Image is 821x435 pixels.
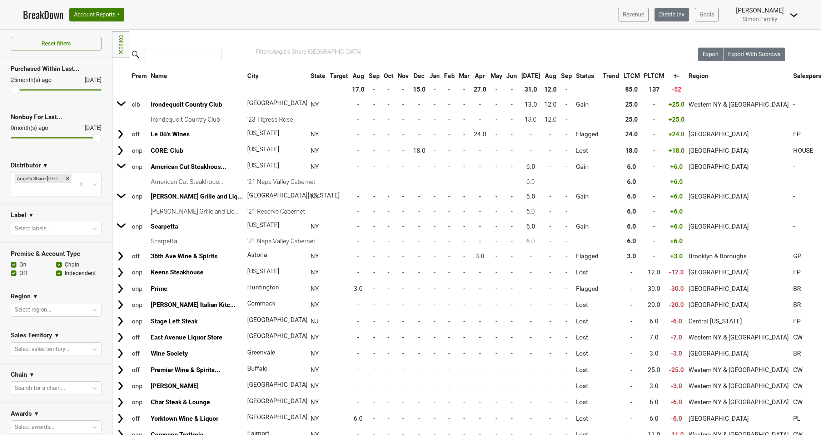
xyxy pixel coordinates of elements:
[402,101,404,108] span: -
[367,113,382,126] td: -
[29,371,35,379] span: ▼
[396,205,411,218] td: -
[428,113,442,126] td: -
[667,205,686,218] td: +6.0
[559,83,574,96] th: -
[544,101,557,108] span: 12.0
[396,69,411,82] th: Nov: activate to sort column ascending
[396,83,411,96] th: -
[382,205,395,218] td: -
[151,223,178,230] a: Scarpetta
[388,147,389,154] span: -
[472,175,488,188] td: -
[463,147,465,154] span: -
[472,83,488,96] th: 27.0
[64,174,71,183] div: Remove Angel's Share-NY
[549,131,551,138] span: -
[504,69,519,82] th: Jun: activate to sort column ascending
[489,83,504,96] th: -
[115,316,126,327] img: Arrow right
[411,205,427,218] td: -
[625,101,638,108] span: 25.0
[402,131,404,138] span: -
[642,175,666,188] td: -
[530,131,532,138] span: -
[627,193,636,200] span: 6.0
[411,69,427,82] th: Dec: activate to sort column ascending
[489,175,504,188] td: -
[434,193,436,200] span: -
[151,163,226,170] a: American Cut Steakhous...
[330,72,348,79] span: Target
[367,205,382,218] td: -
[472,69,488,82] th: Apr: activate to sort column ascending
[130,97,149,112] td: clb
[413,147,426,154] span: 18.0
[367,175,382,188] td: -
[116,160,127,171] img: Arrow right
[642,113,666,126] td: -
[668,101,685,108] span: +25.0
[574,189,601,204] td: Gain
[115,145,126,156] img: Arrow right
[388,193,389,200] span: -
[115,413,126,424] img: Arrow right
[350,83,366,96] th: 17.0
[463,193,465,200] span: -
[574,97,601,112] td: Gain
[442,69,457,82] th: Feb: activate to sort column ascending
[625,147,638,154] span: 18.0
[463,131,465,138] span: -
[34,410,39,418] span: ▼
[402,193,404,200] span: -
[418,131,420,138] span: -
[113,31,129,58] a: Collapse
[457,69,472,82] th: Mar: activate to sort column ascending
[479,193,481,200] span: -
[622,113,642,126] td: 25.0
[382,83,395,96] th: -
[428,69,442,82] th: Jan: activate to sort column ascending
[457,205,472,218] td: -
[728,51,781,58] span: Export With Subrows
[574,159,601,174] td: Gain
[793,163,795,170] span: -
[653,163,655,170] span: -
[543,83,559,96] th: 12.0
[511,163,513,170] span: -
[457,113,472,126] td: -
[149,113,245,126] td: Irondequoit Country Club
[115,267,126,278] img: Arrow right
[566,193,567,200] span: -
[793,131,801,138] span: FP
[310,147,319,154] span: NY
[511,147,513,154] span: -
[472,205,488,218] td: -
[15,174,64,183] div: Angel's Share-[GEOGRAPHIC_DATA]
[350,175,366,188] td: -
[151,399,210,406] a: Char Steak & Lounge
[357,131,359,138] span: -
[519,69,542,82] th: Jul: activate to sort column ascending
[559,175,574,188] td: -
[357,163,359,170] span: -
[151,318,198,325] a: Stage Left Steak
[688,147,749,154] span: [GEOGRAPHIC_DATA]
[130,189,149,204] td: onp
[11,65,101,73] h3: Purchased Within Last...
[698,48,724,61] button: Export
[623,72,640,79] span: LTCM
[411,113,427,126] td: -
[496,101,497,108] span: -
[742,16,777,23] span: Simon Family
[255,48,678,56] div: Filters:
[434,131,436,138] span: -
[504,83,519,96] th: -
[402,163,404,170] span: -
[11,211,26,219] h3: Label
[670,163,683,170] span: +6.0
[543,69,559,82] th: Aug: activate to sort column ascending
[688,131,749,138] span: [GEOGRAPHIC_DATA]
[695,8,719,21] a: Goals
[418,163,420,170] span: -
